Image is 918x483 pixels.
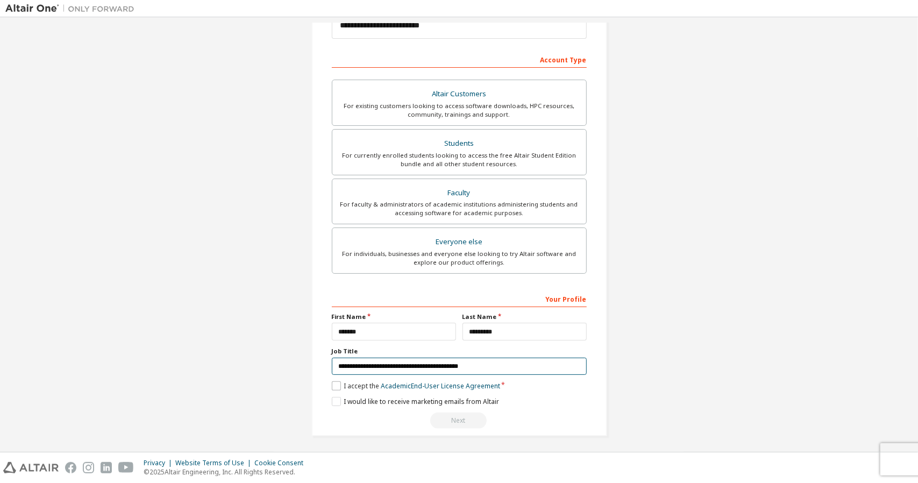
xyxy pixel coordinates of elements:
label: Job Title [332,347,587,356]
div: Privacy [144,459,175,467]
label: I accept the [332,381,500,390]
div: Everyone else [339,235,580,250]
img: youtube.svg [118,462,134,473]
a: Academic End-User License Agreement [381,381,500,390]
img: instagram.svg [83,462,94,473]
div: For existing customers looking to access software downloads, HPC resources, community, trainings ... [339,102,580,119]
div: Cookie Consent [254,459,310,467]
img: altair_logo.svg [3,462,59,473]
img: linkedin.svg [101,462,112,473]
label: I would like to receive marketing emails from Altair [332,397,499,406]
div: Account Type [332,51,587,68]
div: Your Profile [332,290,587,307]
div: For currently enrolled students looking to access the free Altair Student Edition bundle and all ... [339,151,580,168]
label: First Name [332,312,456,321]
p: © 2025 Altair Engineering, Inc. All Rights Reserved. [144,467,310,477]
div: Altair Customers [339,87,580,102]
img: Altair One [5,3,140,14]
div: Website Terms of Use [175,459,254,467]
div: Faculty [339,186,580,201]
div: For faculty & administrators of academic institutions administering students and accessing softwa... [339,200,580,217]
div: Read and acccept EULA to continue [332,413,587,429]
img: facebook.svg [65,462,76,473]
div: For individuals, businesses and everyone else looking to try Altair software and explore our prod... [339,250,580,267]
div: Students [339,136,580,151]
label: Last Name [462,312,587,321]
